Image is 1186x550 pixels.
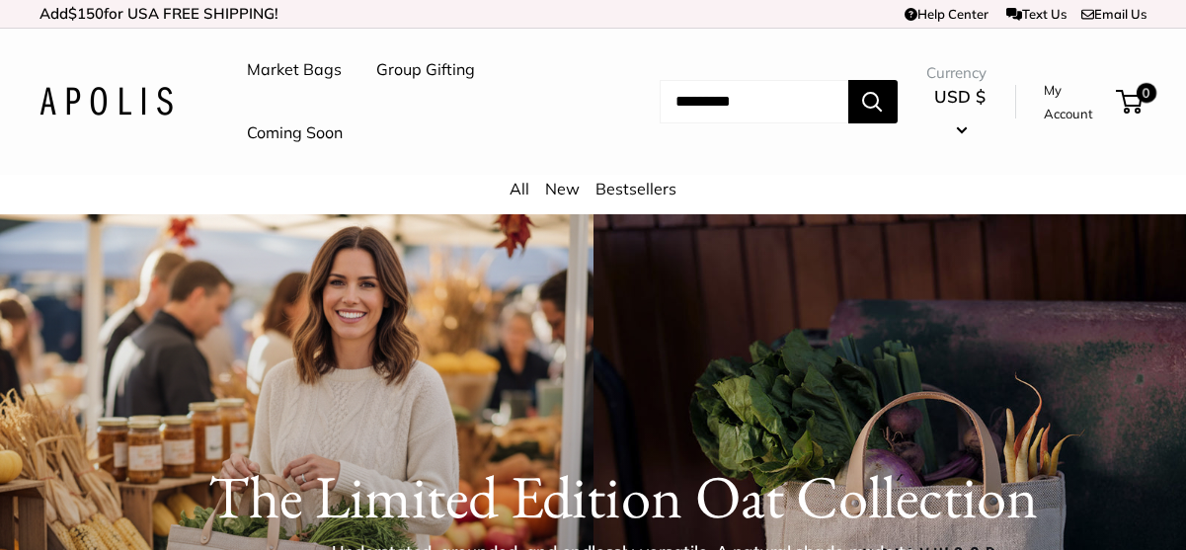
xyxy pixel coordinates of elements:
a: New [545,179,580,198]
span: USD $ [934,86,986,107]
img: Apolis [40,87,173,116]
a: All [510,179,529,198]
input: Search... [660,80,848,123]
a: Text Us [1006,6,1067,22]
a: My Account [1044,78,1109,126]
a: Coming Soon [247,118,343,148]
a: Market Bags [247,55,342,85]
a: 0 [1118,90,1143,114]
span: 0 [1137,83,1156,103]
a: Help Center [905,6,988,22]
button: Search [848,80,898,123]
span: Currency [926,59,993,87]
a: Email Us [1081,6,1146,22]
h1: The Limited Edition Oat Collection [97,461,1148,532]
a: Bestsellers [595,179,676,198]
span: $150 [68,4,104,23]
button: USD $ [926,81,993,144]
a: Group Gifting [376,55,475,85]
